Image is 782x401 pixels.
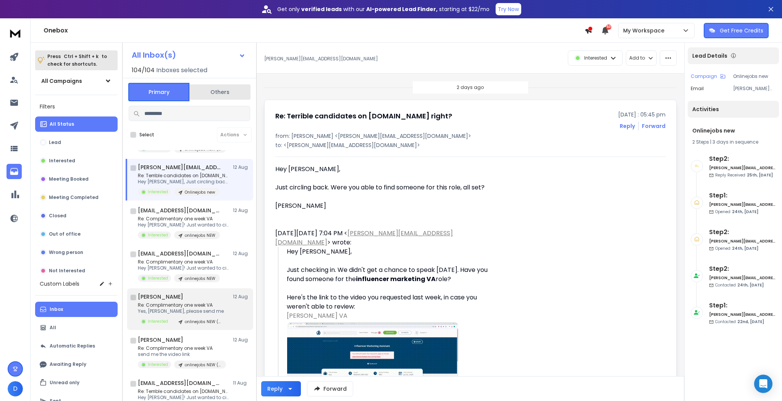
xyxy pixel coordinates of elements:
p: Try Now [498,5,519,13]
p: onlinejobs NEW [185,233,215,238]
p: All [50,325,56,331]
p: Get only with our starting at $22/mo [277,5,490,13]
p: onlinejobs NEW ([PERSON_NAME] add to this one) [185,319,221,325]
span: 104 / 104 [132,66,155,75]
button: Primary [128,83,189,101]
p: Interested [49,158,75,164]
h3: Filters [35,101,118,112]
button: All [35,320,118,335]
div: Hey [PERSON_NAME], [275,165,498,174]
p: Unread only [50,380,79,386]
strong: AI-powered Lead Finder, [366,5,438,13]
p: Onlinejobs new [185,189,215,195]
p: Press to check for shortcuts. [47,53,107,68]
h1: [PERSON_NAME] [138,336,183,344]
p: to: <[PERSON_NAME][EMAIL_ADDRESS][DOMAIN_NAME]> [275,141,666,149]
button: Meeting Booked [35,171,118,187]
h1: Onebox [44,26,585,35]
p: Hey [PERSON_NAME], Just circling back. Were [138,179,229,185]
p: [PERSON_NAME][EMAIL_ADDRESS][DOMAIN_NAME] [264,56,378,62]
button: Awaiting Reply [35,357,118,372]
button: Unread only [35,375,118,390]
p: Onlinejobs new [733,73,776,79]
p: Reply Received [715,172,773,178]
div: Reply [267,385,283,393]
p: Closed [49,213,66,219]
button: D [8,381,23,396]
button: Not Interested [35,263,118,278]
span: 3 days in sequence [713,139,758,145]
a: [PERSON_NAME] VA [287,311,347,320]
p: Automatic Replies [50,343,95,349]
button: Reply [261,381,301,396]
button: Lead [35,135,118,150]
p: Lead [49,139,61,146]
h1: [PERSON_NAME] [138,293,183,301]
p: Out of office [49,231,81,237]
p: Interested [148,319,168,324]
button: All Inbox(s) [126,47,252,63]
h1: Re: Terrible candidates on [DOMAIN_NAME] right? [275,111,452,121]
button: All Campaigns [35,73,118,89]
div: Hey [PERSON_NAME], [287,247,498,256]
p: [DATE] : 05:45 pm [618,111,666,118]
button: Out of office [35,226,118,242]
h1: [EMAIL_ADDRESS][DOMAIN_NAME] [138,250,222,257]
button: Meeting Completed [35,190,118,205]
div: [DATE][DATE] 7:04 PM < > wrote: [275,229,498,247]
h6: Step 2 : [709,228,776,237]
p: Opened [715,209,758,215]
strong: verified leads [301,5,342,13]
span: 50 [606,24,611,30]
p: Contacted [715,282,764,288]
p: Opened [715,246,758,251]
h1: All Campaigns [41,77,82,85]
p: [PERSON_NAME][EMAIL_ADDRESS][DOMAIN_NAME] [733,86,776,92]
button: Forward [307,381,353,396]
p: Campaign [691,73,717,79]
p: from: [PERSON_NAME] <[PERSON_NAME][EMAIL_ADDRESS][DOMAIN_NAME]> [275,132,666,140]
h6: Step 2 : [709,264,776,273]
img: logo [8,26,23,40]
p: Interested [148,275,168,281]
p: Re: Complimentary one week VA [138,345,226,351]
a: [PERSON_NAME][EMAIL_ADDRESS][DOMAIN_NAME] [275,229,453,247]
h6: Step 1 : [709,301,776,310]
p: My Workspace [623,27,667,34]
p: Re: Complimentary one week VA [138,302,226,308]
span: 25th, [DATE] [747,172,773,178]
p: Wrong person [49,249,83,255]
p: All Status [50,121,74,127]
h3: Custom Labels [40,280,79,288]
button: Campaign [691,73,725,79]
div: Activities [688,101,779,118]
p: Re: Complimentary one week VA [138,259,229,265]
p: Hey [PERSON_NAME]! Just wanted to circle back [138,395,229,401]
p: 2 days ago [457,84,484,91]
h6: [PERSON_NAME][EMAIL_ADDRESS][DOMAIN_NAME] [709,312,776,317]
button: Try Now [496,3,521,15]
h6: Step 2 : [709,154,776,163]
p: send me the video link [138,351,226,357]
h6: [PERSON_NAME][EMAIL_ADDRESS][DOMAIN_NAME] [709,275,776,281]
div: Here's the link to the video you requested last week, in case you weren't able to review: [287,293,498,311]
p: 12 Aug [233,337,250,343]
h6: [PERSON_NAME][EMAIL_ADDRESS][DOMAIN_NAME] [709,238,776,244]
button: Closed [35,208,118,223]
div: Open Intercom Messenger [754,375,772,393]
p: 12 Aug [233,294,250,300]
button: Wrong person [35,245,118,260]
p: Yes, [PERSON_NAME], please send me [138,308,226,314]
button: Get Free Credits [704,23,769,38]
button: Interested [35,153,118,168]
h1: Onlinejobs new [692,127,774,134]
p: Meeting Completed [49,194,99,200]
h1: All Inbox(s) [132,51,176,59]
p: Add to [629,55,645,61]
span: 22nd, [DATE] [737,319,764,325]
p: Email [691,86,704,92]
button: Reply [620,122,635,130]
